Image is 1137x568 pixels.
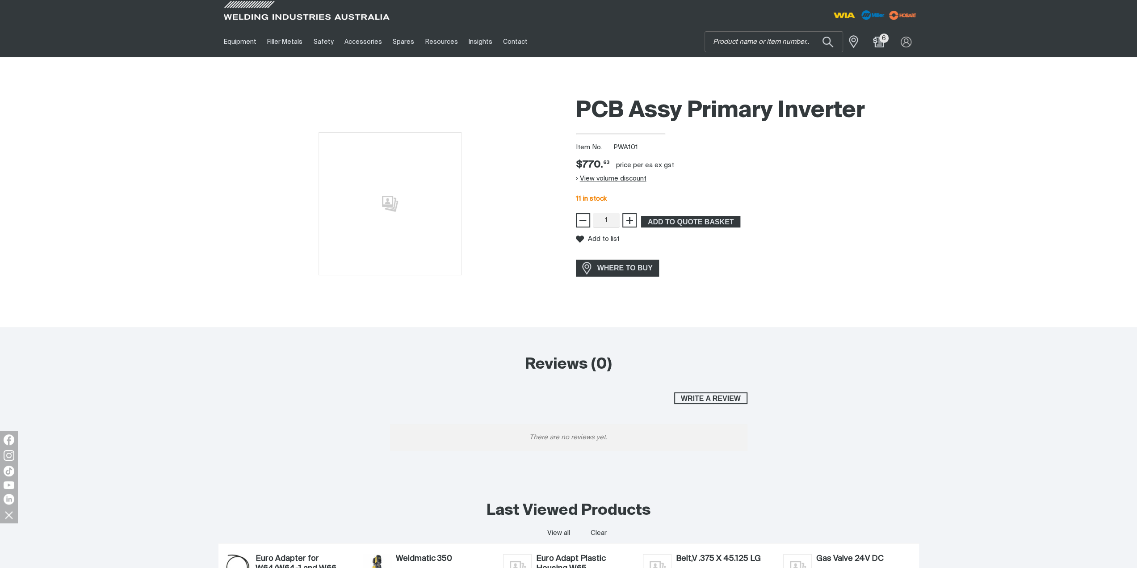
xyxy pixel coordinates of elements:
[576,260,659,276] a: WHERE TO BUY
[675,392,747,404] span: Write a review
[641,216,740,227] button: Add PCB Assy Primary Inverter to the shopping cart
[592,261,659,275] span: WHERE TO BUY
[308,26,339,57] a: Safety
[339,26,387,57] a: Accessories
[390,424,747,451] p: There are no reviews yet.
[576,159,609,172] span: $770.
[674,392,747,404] button: Write a review
[420,26,463,57] a: Resources
[676,554,774,564] a: Belt,V .375 X 45.125 LG
[589,527,609,539] button: Clear all last viewed products
[642,216,739,227] span: ADD TO QUOTE BASKET
[579,213,587,228] span: −
[813,31,843,52] button: Search products
[886,8,919,22] img: miller
[4,481,14,489] img: YouTube
[625,213,634,228] span: +
[576,235,620,243] button: Add to list
[547,529,570,538] a: View all last viewed products
[1,507,17,522] img: hide socials
[576,195,607,202] span: 11 in stock
[463,26,498,57] a: Insights
[4,434,14,445] img: Facebook
[603,160,609,165] sup: 63
[387,26,420,57] a: Spares
[816,554,915,564] a: Gas Valve 24V DC
[4,466,14,476] img: TikTok
[4,494,14,505] img: LinkedIn
[616,161,653,170] div: price per EA
[396,554,494,564] a: Weldmatic 350
[613,144,638,151] span: PWA101
[319,132,462,275] img: No image for this product
[487,501,651,521] h2: Last Viewed Products
[4,450,14,461] img: Instagram
[588,235,620,243] span: Add to list
[705,32,843,52] input: Product name or item number...
[390,355,747,374] h2: Reviews (0)
[262,26,308,57] a: Filler Metals
[576,172,646,186] button: View volume discount
[218,26,262,57] a: Equipment
[655,161,674,170] div: ex gst
[576,159,609,172] div: Price
[498,26,533,57] a: Contact
[576,143,612,153] span: Item No.
[218,26,744,57] nav: Main
[576,97,919,126] h1: PCB Assy Primary Inverter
